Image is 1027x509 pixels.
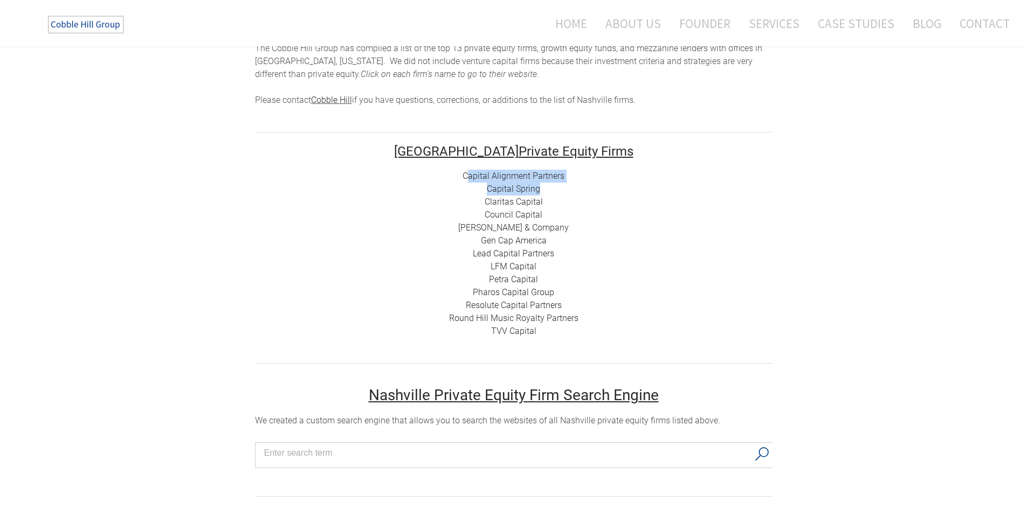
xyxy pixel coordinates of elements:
[449,313,578,323] a: Round Hill Music Royalty Partners
[255,95,636,105] span: Please contact if you have questions, corrections, or additions to the list of Nashville firms.
[473,287,554,297] a: Pharos Capital Group
[41,11,133,38] img: The Cobble Hill Group LLC
[539,9,595,38] a: Home
[491,261,536,271] a: LFM Capital
[361,69,539,79] em: Click on each firm's name to go to their website. ​
[255,414,773,427] div: ​We created a custom search engine that allows you to search the websites of all Nashville privat...
[463,171,564,181] a: Capital Alignment Partners
[485,197,543,207] a: Claritas Capital
[597,9,669,38] a: About Us
[466,300,562,310] a: Resolute Capital Partners
[255,56,753,79] span: enture capital firms because their investment criteria and strategies are very different than pri...
[741,9,808,38] a: Services
[394,144,519,159] font: [GEOGRAPHIC_DATA]
[473,248,554,259] a: Lead Capital Partners
[485,210,542,220] a: Council Capital
[264,445,749,461] input: Search input
[255,42,773,107] div: he top 13 private equity firms, growth equity funds, and mezzanine lenders with offices in [GEOGR...
[952,9,1010,38] a: Contact
[810,9,902,38] a: Case Studies
[751,443,773,465] button: Search
[255,43,426,53] span: The Cobble Hill Group has compiled a list of t
[489,274,538,284] a: Petra Capital
[394,144,633,159] font: Private Equity Firms
[491,326,536,336] a: TVV Capital
[487,184,540,194] a: Capital Spring
[671,9,739,38] a: Founder
[905,9,949,38] a: Blog
[311,95,352,105] a: Cobble Hill
[481,235,547,246] a: Gen Cap America
[369,386,659,404] u: Nashville Private Equity Firm Search Engine
[458,222,569,233] a: [PERSON_NAME] & Company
